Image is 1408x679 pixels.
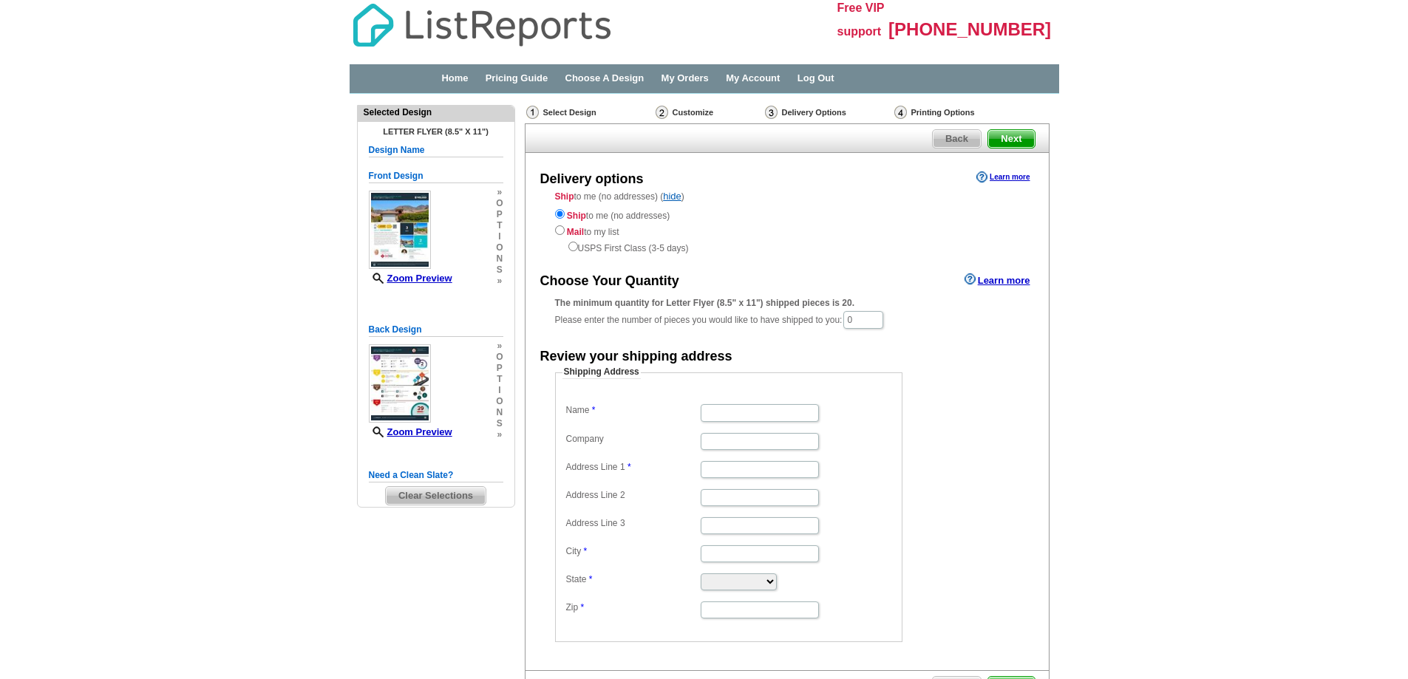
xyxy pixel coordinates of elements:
span: p [496,209,503,220]
span: o [496,396,503,407]
span: p [496,363,503,374]
span: » [496,341,503,352]
div: Select Design [525,105,654,123]
img: small-thumb.jpg [369,344,431,423]
div: The minimum quantity for Letter Flyer (8.5" x 11") shipped pieces is 20. [555,296,1019,310]
div: Please enter the number of pieces you would like to have shipped to you: [555,296,1019,330]
h5: Need a Clean Slate? [369,468,503,482]
h5: Design Name [369,143,503,157]
label: Company [566,433,699,446]
strong: Mail [567,227,584,237]
a: Back [932,129,982,149]
label: Address Line 1 [566,461,699,474]
a: My Account [726,72,780,83]
span: n [496,407,503,418]
div: Customize [654,105,763,120]
span: Back [933,130,981,148]
span: Free VIP support [837,1,885,38]
img: Customize [656,106,668,119]
span: Next [988,130,1034,148]
label: Address Line 2 [566,489,699,502]
img: Printing Options & Summary [894,106,907,119]
label: State [566,573,699,586]
h5: Front Design [369,169,503,183]
a: Home [441,72,468,83]
a: Zoom Preview [369,426,452,437]
div: USPS First Class (3-5 days) [555,239,1019,255]
img: small-thumb.jpg [369,191,431,269]
span: n [496,253,503,265]
img: Delivery Options [765,106,778,119]
h5: Back Design [369,323,503,337]
a: My Orders [662,72,709,83]
div: Delivery options [540,170,644,189]
label: City [566,545,699,558]
span: t [496,374,503,385]
span: s [496,418,503,429]
span: Clear Selections [386,487,486,505]
a: Learn more [965,273,1030,285]
div: to me (no addresses) to my list [555,206,1019,255]
span: » [496,276,503,287]
span: t [496,220,503,231]
span: s [496,265,503,276]
span: o [496,198,503,209]
strong: Ship [567,211,586,221]
div: Review your shipping address [540,347,732,366]
div: Printing Options [893,105,1024,120]
h4: Letter Flyer (8.5" x 11") [369,127,503,136]
div: to me (no addresses) ( ) [526,190,1049,255]
label: Address Line 3 [566,517,699,530]
strong: Ship [555,191,574,202]
div: Choose Your Quantity [540,272,679,291]
label: Name [566,404,699,417]
span: [PHONE_NUMBER] [888,19,1051,39]
span: » [496,429,503,440]
legend: Shipping Address [562,366,641,379]
div: Delivery Options [763,105,893,123]
label: Zip [566,601,699,614]
a: Log Out [797,72,834,83]
img: Select Design [526,106,539,119]
a: Choose A Design [565,72,645,83]
a: Zoom Preview [369,273,452,284]
span: » [496,187,503,198]
span: o [496,352,503,363]
div: Selected Design [358,106,514,119]
span: o [496,242,503,253]
a: Learn more [976,171,1030,183]
span: i [496,385,503,396]
span: i [496,231,503,242]
a: hide [663,191,681,202]
a: Pricing Guide [486,72,548,83]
